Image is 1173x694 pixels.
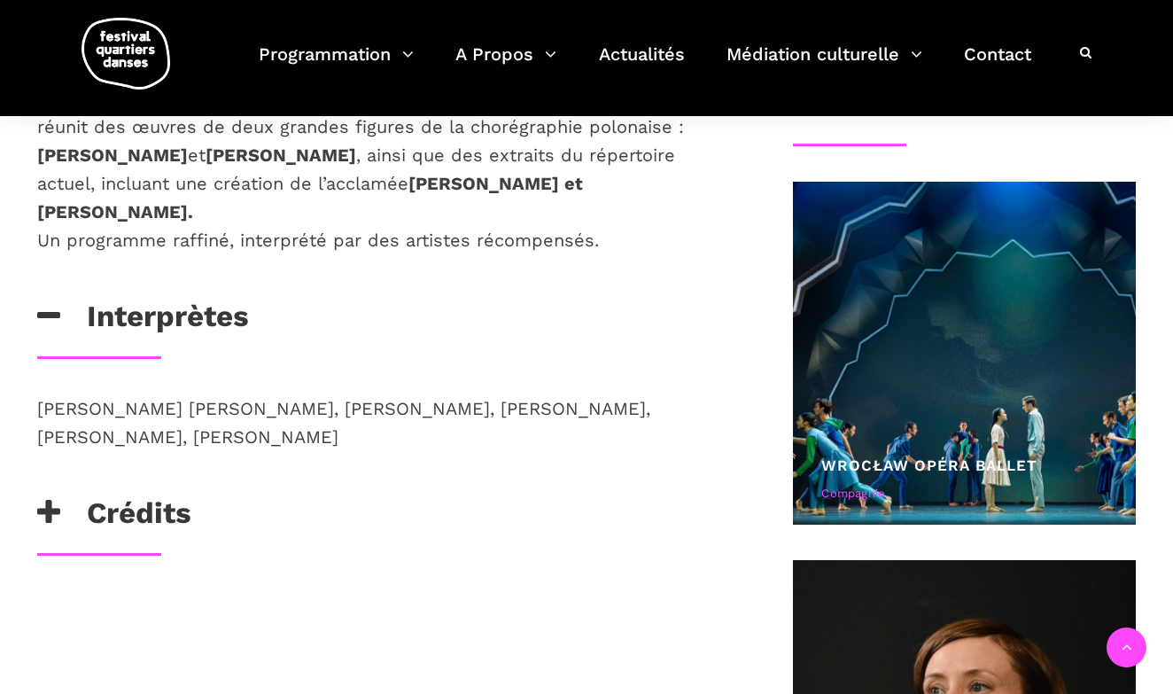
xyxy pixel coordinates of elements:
div: Compagnie [821,485,1107,503]
h3: Crédits [37,495,191,540]
a: Contact [964,39,1031,91]
a: Actualités [599,39,685,91]
strong: [PERSON_NAME] [37,144,188,166]
h3: Interprètes [37,299,249,343]
img: logo-fqd-med [82,18,170,90]
p: [PERSON_NAME] [PERSON_NAME], [PERSON_NAME], [PERSON_NAME], [PERSON_NAME], [PERSON_NAME] [37,394,735,451]
strong: [PERSON_NAME] et [PERSON_NAME]. [37,173,583,222]
a: A Propos [455,39,556,91]
a: Programmation [259,39,414,91]
a: Médiation culturelle [726,39,922,91]
a: Wrocław Opéra Ballet [821,456,1037,474]
strong: [PERSON_NAME] [206,144,356,166]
